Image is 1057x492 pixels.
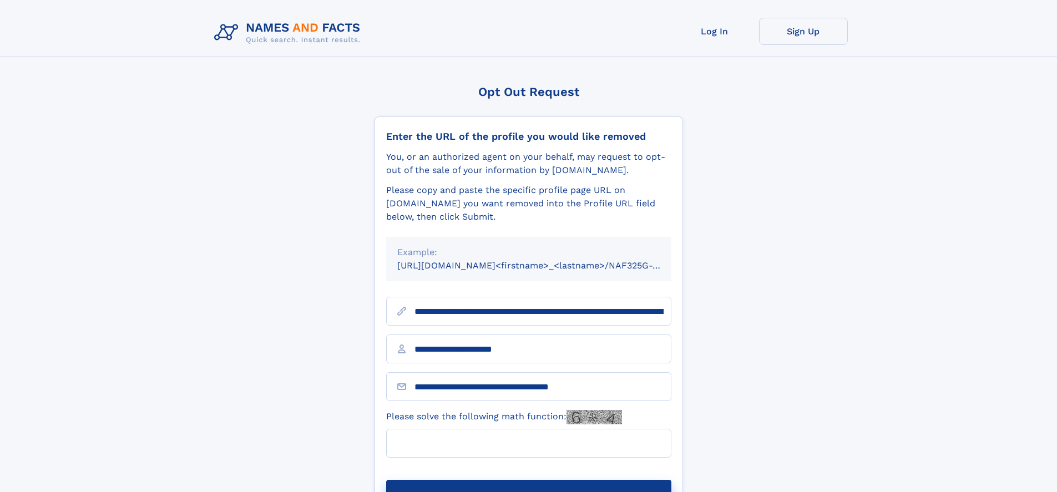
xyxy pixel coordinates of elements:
img: Logo Names and Facts [210,18,370,48]
label: Please solve the following math function: [386,410,622,424]
small: [URL][DOMAIN_NAME]<firstname>_<lastname>/NAF325G-xxxxxxxx [397,260,692,271]
div: Please copy and paste the specific profile page URL on [DOMAIN_NAME] you want removed into the Pr... [386,184,671,224]
div: Opt Out Request [375,85,683,99]
a: Sign Up [759,18,848,45]
a: Log In [670,18,759,45]
div: You, or an authorized agent on your behalf, may request to opt-out of the sale of your informatio... [386,150,671,177]
div: Example: [397,246,660,259]
div: Enter the URL of the profile you would like removed [386,130,671,143]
